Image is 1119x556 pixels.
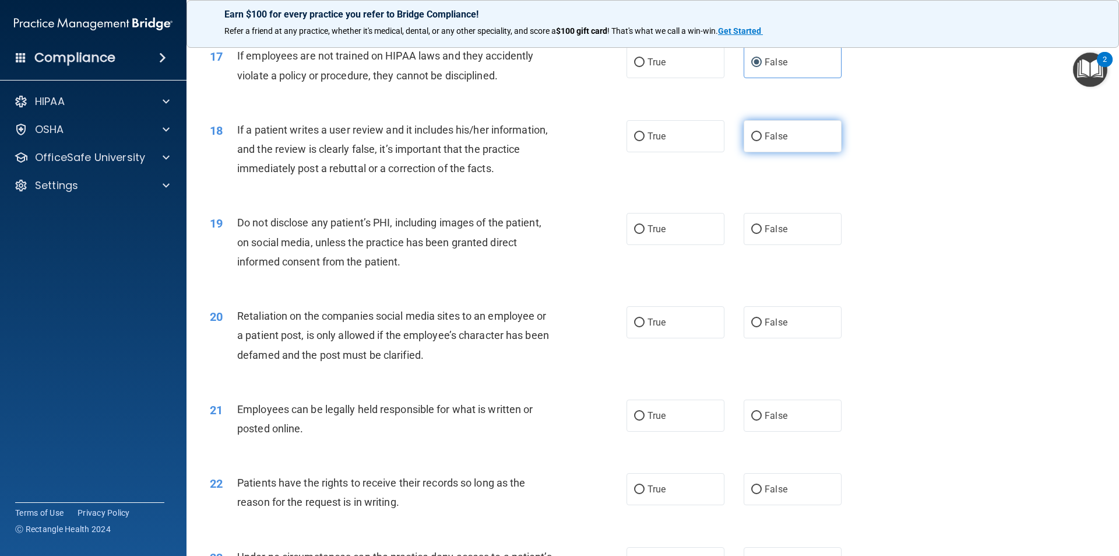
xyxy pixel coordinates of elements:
[35,179,78,193] p: Settings
[1103,60,1107,75] div: 2
[210,403,223,417] span: 21
[751,225,762,234] input: False
[751,412,762,421] input: False
[34,50,115,66] h4: Compliance
[556,26,607,36] strong: $100 gift card
[718,26,763,36] a: Get Started
[237,50,533,81] span: If employees are not trained on HIPAA laws and they accidently violate a policy or procedure, the...
[35,95,65,109] p: HIPAA
[210,50,223,64] span: 17
[35,123,64,137] p: OSHA
[751,319,762,327] input: False
[751,132,762,141] input: False
[751,485,762,494] input: False
[224,26,556,36] span: Refer a friend at any practice, whether it's medical, dental, or any other speciality, and score a
[15,507,64,519] a: Terms of Use
[634,225,645,234] input: True
[14,123,170,137] a: OSHA
[14,179,170,193] a: Settings
[751,58,762,67] input: False
[1073,53,1107,87] button: Open Resource Center, 2 new notifications
[634,485,645,494] input: True
[210,124,223,138] span: 18
[718,26,761,36] strong: Get Started
[237,477,525,508] span: Patients have the rights to receive their records so long as the reason for the request is in wri...
[765,223,787,235] span: False
[765,317,787,328] span: False
[78,507,130,519] a: Privacy Policy
[210,477,223,491] span: 22
[14,12,173,36] img: PMB logo
[648,484,666,495] span: True
[35,151,145,165] p: OfficeSafe University
[648,223,666,235] span: True
[210,216,223,230] span: 19
[765,57,787,68] span: False
[648,410,666,421] span: True
[14,95,170,109] a: HIPAA
[224,9,1081,20] p: Earn $100 for every practice you refer to Bridge Compliance!
[237,124,548,174] span: If a patient writes a user review and it includes his/her information, and the review is clearly ...
[634,132,645,141] input: True
[237,310,549,361] span: Retaliation on the companies social media sites to an employee or a patient post, is only allowed...
[765,131,787,142] span: False
[634,58,645,67] input: True
[648,131,666,142] span: True
[237,216,541,267] span: Do not disclose any patient’s PHI, including images of the patient, on social media, unless the p...
[765,410,787,421] span: False
[634,412,645,421] input: True
[15,523,111,535] span: Ⓒ Rectangle Health 2024
[648,317,666,328] span: True
[765,484,787,495] span: False
[607,26,718,36] span: ! That's what we call a win-win.
[210,310,223,324] span: 20
[14,151,170,165] a: OfficeSafe University
[237,403,533,435] span: Employees can be legally held responsible for what is written or posted online.
[634,319,645,327] input: True
[648,57,666,68] span: True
